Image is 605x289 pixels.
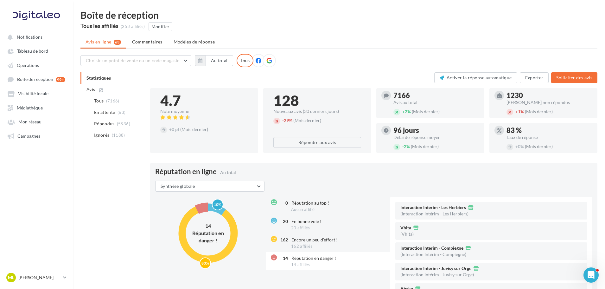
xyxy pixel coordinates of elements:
span: 14 affiliés [291,262,310,267]
div: 0 [280,200,288,206]
span: + [515,144,518,149]
div: Tous [237,54,253,67]
span: 29% [282,118,292,123]
span: Visibilité locale [18,91,48,96]
text: 83% [201,260,209,265]
span: + [515,109,518,114]
p: [PERSON_NAME] [18,274,60,281]
span: (Mois dernier) [180,127,208,132]
span: (1188) [112,133,125,138]
span: Réputation au top ! [291,200,329,206]
span: Répondus [94,121,115,127]
div: Note moyenne [160,109,248,114]
a: Boîte de réception 99+ [4,73,69,85]
span: Avis [86,86,95,93]
span: Médiathèque [17,105,43,110]
span: Tous [94,98,104,104]
button: Choisir un point de vente ou un code magasin [80,55,191,66]
span: (7166) [106,98,119,103]
span: (Mois dernier) [293,118,321,123]
button: Au total [206,55,233,66]
div: [PERSON_NAME] non répondus [506,100,592,105]
span: 20 affiliés [291,225,310,230]
a: Campagnes [4,130,69,141]
div: 83 % [506,127,592,134]
div: Nouveaux avis (30 derniers jours) [273,109,361,114]
span: Interaction Interim - Les Herbiers [400,205,466,210]
span: Ignorés [94,132,109,138]
span: (Mois dernier) [525,109,553,114]
span: Choisir un point de vente ou un code magasin [86,58,180,63]
div: 1230 [506,92,592,99]
div: (Interaction Intérim - Compiegne) [400,252,466,257]
div: 14 [189,222,227,230]
span: (Mois dernier) [525,144,553,149]
span: + [402,109,405,114]
span: Aucun affilié [291,207,315,212]
span: 2% [402,109,411,114]
a: Opérations [4,59,69,71]
span: Réputation en ligne [155,168,217,175]
span: - [402,144,404,149]
div: (Interaction Intérim - Les Herbiers) [400,212,468,216]
button: Au total [195,55,233,66]
span: Notifications [17,34,42,40]
span: ML [8,274,14,281]
span: Tableau de bord [17,49,48,54]
div: 4.7 [160,93,248,108]
span: (Mois dernier) [412,109,440,114]
span: Opérations [17,62,39,68]
span: Encore un peu d’effort ! [291,237,338,242]
button: Répondre aux avis [273,137,361,148]
span: Synthèse globale [161,183,195,189]
button: Notifications [4,31,67,43]
span: Interaction Interim - Juvisy sur Orge [400,266,471,271]
span: 0 pt [169,127,179,132]
span: 1% [515,109,524,114]
span: (63) [118,110,125,115]
div: Tous les affiliés [80,23,118,29]
a: Mon réseau [4,116,69,127]
button: Solliciter des avis [551,72,597,83]
a: Visibilité locale [4,88,69,99]
span: Mon réseau [18,119,41,125]
button: Activer la réponse automatique [434,72,517,83]
button: Synthèse globale [155,181,264,192]
span: 162 affiliés [291,244,313,249]
a: Tableau de bord [4,45,69,56]
div: Taux de réponse [506,135,592,140]
div: (253 affiliés) [121,24,145,30]
span: (5936) [117,121,130,126]
span: Commentaires [132,39,162,44]
span: - [282,118,284,123]
span: Réputation en danger ! [291,255,336,261]
a: ML [PERSON_NAME] [5,272,68,284]
div: 162 [280,237,288,243]
button: Modifier [149,22,173,31]
span: Modèles de réponse [174,39,215,44]
div: 99+ [56,77,65,82]
div: Boîte de réception [80,10,597,20]
button: Exporter [520,72,549,83]
span: En attente [94,109,115,115]
text: 10% [213,202,221,207]
div: 96 jours [393,127,479,134]
div: Avis au total [393,100,479,105]
span: Interaction Interim - Compiegne [400,246,463,250]
span: Vhita [400,226,411,230]
span: Boîte de réception [17,77,53,82]
span: 0% [515,144,524,149]
span: + [169,127,172,132]
span: Campagnes [17,133,40,139]
div: Délai de réponse moyen [393,135,479,140]
div: 20 [280,218,288,225]
iframe: Intercom live chat [583,267,599,283]
div: Réputation en danger ! [189,229,227,244]
span: En bonne voie ! [291,219,322,224]
a: Médiathèque [4,102,69,113]
span: Au total [220,170,236,175]
span: (Mois dernier) [411,144,439,149]
div: 14 [280,255,288,261]
span: 2% [402,144,410,149]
